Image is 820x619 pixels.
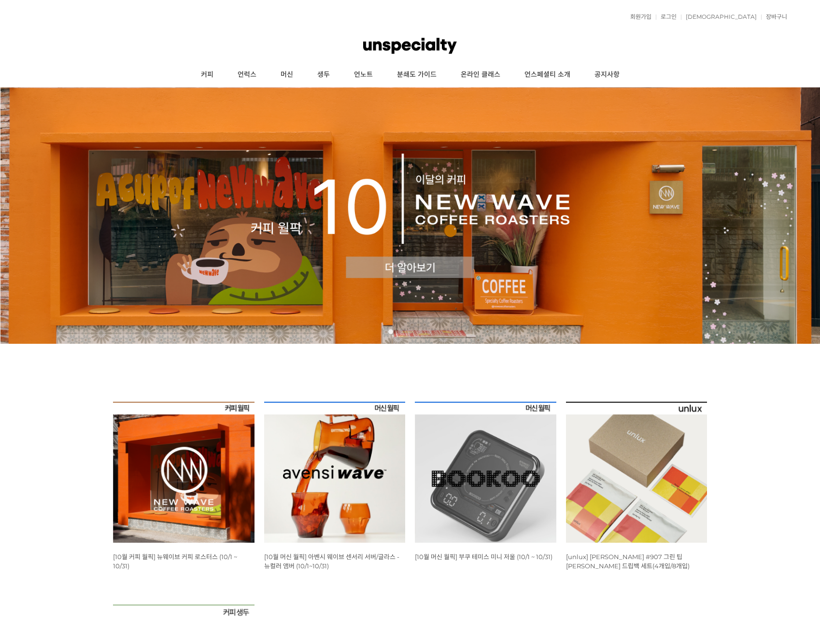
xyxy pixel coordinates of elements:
[113,553,237,570] a: [10월 커피 월픽] 뉴웨이브 커피 로스터스 (10/1 ~ 10/31)
[449,63,512,87] a: 온라인 클래스
[417,329,422,334] a: 4
[408,329,412,334] a: 3
[269,63,305,87] a: 머신
[415,402,556,543] img: [10월 머신 월픽] 부쿠 테미스 미니 저울 (10/1 ~ 10/31)
[582,63,632,87] a: 공지사항
[566,402,707,543] img: [unlux] 파나마 잰슨 #907 그린 팁 게이샤 워시드 드립백 세트(4개입/8개입)
[415,553,552,561] a: [10월 머신 월픽] 부쿠 테미스 미니 저울 (10/1 ~ 10/31)
[226,63,269,87] a: 언럭스
[388,329,393,334] a: 1
[113,402,254,543] img: [10월 커피 월픽] 뉴웨이브 커피 로스터스 (10/1 ~ 10/31)
[625,14,651,20] a: 회원가입
[342,63,385,87] a: 언노트
[264,553,399,570] a: [10월 머신 월픽] 아벤시 웨이브 센서리 서버/글라스 - 뉴컬러 앰버 (10/1~10/31)
[305,63,342,87] a: 생두
[761,14,787,20] a: 장바구니
[189,63,226,87] a: 커피
[512,63,582,87] a: 언스페셜티 소개
[398,329,403,334] a: 2
[427,329,432,334] a: 5
[363,31,457,60] img: 언스페셜티 몰
[656,14,677,20] a: 로그인
[566,553,690,570] a: [unlux] [PERSON_NAME] #907 그린 팁 [PERSON_NAME] 드립백 세트(4개입/8개입)
[385,63,449,87] a: 분쇄도 가이드
[681,14,757,20] a: [DEMOGRAPHIC_DATA]
[264,402,406,543] img: [10월 머신 월픽] 아벤시 웨이브 센서리 서버/글라스 - 뉴컬러 앰버 (10/1~10/31)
